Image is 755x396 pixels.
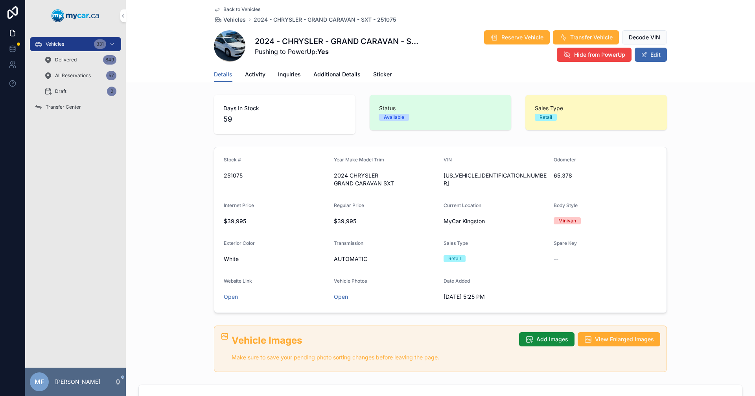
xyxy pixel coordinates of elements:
[39,53,121,67] a: Delivered849
[214,67,232,82] a: Details
[535,104,657,112] span: Sales Type
[553,30,619,44] button: Transfer Vehicle
[313,70,361,78] span: Additional Details
[554,202,578,208] span: Body Style
[334,157,384,163] span: Year Make Model Trim
[558,217,576,224] div: Minivan
[224,293,238,300] a: Open
[313,67,361,83] a: Additional Details
[384,114,404,121] div: Available
[223,16,246,24] span: Vehicles
[232,353,513,362] p: Make sure to save your pending photo sorting changes before leaving the page.
[224,172,328,179] span: 251075
[334,240,363,246] span: Transmission
[570,33,613,41] span: Transfer Vehicle
[278,70,301,78] span: Inquiries
[334,217,438,225] span: $39,995
[46,41,64,47] span: Vehicles
[578,332,660,346] button: View Enlarged Images
[554,255,558,263] span: --
[595,335,654,343] span: View Enlarged Images
[635,48,667,62] button: Edit
[245,70,265,78] span: Activity
[444,202,481,208] span: Current Location
[444,278,470,284] span: Date Added
[224,278,252,284] span: Website Link
[25,31,126,124] div: scrollable content
[278,67,301,83] a: Inquiries
[554,172,657,179] span: 65,378
[255,36,419,47] h1: 2024 - CHRYSLER - GRAND CARAVAN - SXT - 251075
[39,68,121,83] a: All Reservations57
[334,172,438,187] span: 2024 CHRYSLER GRAND CARAVAN SXT
[46,104,81,110] span: Transfer Center
[557,48,632,62] button: Hide from PowerUp
[103,55,116,65] div: 849
[554,240,577,246] span: Spare Key
[501,33,543,41] span: Reserve Vehicle
[379,104,502,112] span: Status
[224,240,255,246] span: Exterior Color
[223,6,260,13] span: Back to Vehicles
[214,16,246,24] a: Vehicles
[55,378,100,386] p: [PERSON_NAME]
[30,37,121,51] a: Vehicles331
[224,202,254,208] span: Internet Price
[52,9,99,22] img: App logo
[106,71,116,80] div: 57
[540,114,552,121] div: Retail
[444,240,468,246] span: Sales Type
[35,377,44,387] span: MF
[334,278,367,284] span: Vehicle Photos
[448,255,461,262] div: Retail
[94,39,106,49] div: 331
[107,87,116,96] div: 2
[519,332,575,346] button: Add Images
[536,335,568,343] span: Add Images
[30,100,121,114] a: Transfer Center
[554,157,576,163] span: Odometer
[334,255,438,263] span: AUTOMATIC
[622,30,667,44] button: Decode VIN
[444,293,547,301] span: [DATE] 5:25 PM
[55,88,66,94] span: Draft
[223,104,346,112] span: Days In Stock
[224,255,239,263] span: White
[55,57,77,63] span: Delivered
[55,72,91,79] span: All Reservations
[224,157,241,163] span: Stock #
[444,157,452,163] span: VIN
[484,30,550,44] button: Reserve Vehicle
[232,334,513,347] h2: Vehicle Images
[223,114,346,125] span: 59
[629,33,660,41] span: Decode VIN
[444,217,485,225] span: MyCar Kingston
[317,48,329,56] strong: Yes
[444,172,547,187] span: [US_VEHICLE_IDENTIFICATION_NUMBER]
[334,202,364,208] span: Regular Price
[232,334,513,362] div: ## Vehicle Images Make sure to save your pending photo sorting changes before leaving the page.
[214,70,232,78] span: Details
[254,16,396,24] a: 2024 - CHRYSLER - GRAND CARAVAN - SXT - 251075
[255,47,419,56] span: Pushing to PowerUp:
[373,70,392,78] span: Sticker
[334,293,348,300] a: Open
[224,217,328,225] span: $39,995
[574,51,625,59] span: Hide from PowerUp
[245,67,265,83] a: Activity
[373,67,392,83] a: Sticker
[39,84,121,98] a: Draft2
[214,6,260,13] a: Back to Vehicles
